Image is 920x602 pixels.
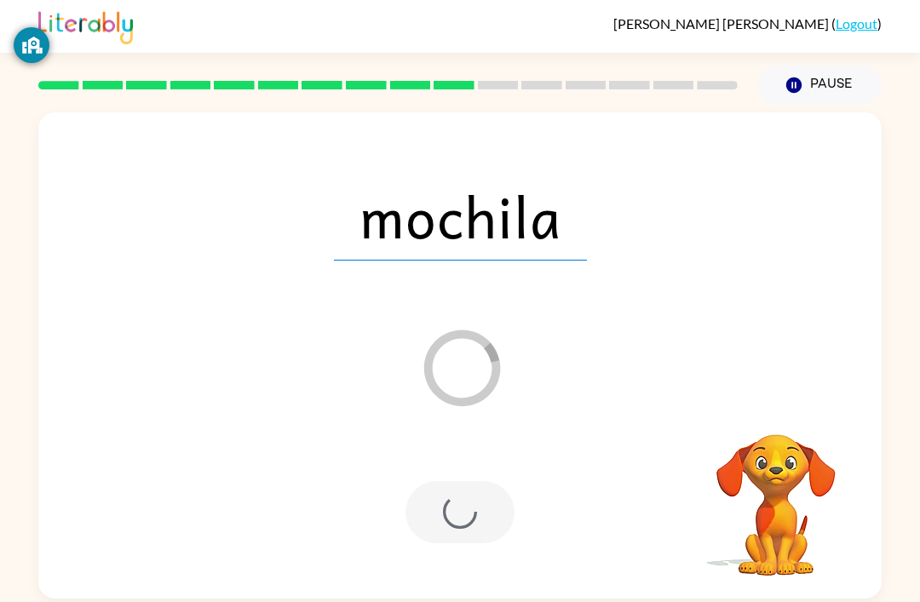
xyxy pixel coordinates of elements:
[758,66,882,105] button: Pause
[613,15,831,32] span: [PERSON_NAME] [PERSON_NAME]
[613,15,882,32] div: ( )
[334,172,587,261] span: mochila
[691,408,861,578] video: Your browser must support playing .mp4 files to use Literably. Please try using another browser.
[38,7,133,44] img: Literably
[14,27,49,63] button: GoGuardian Privacy Information
[836,15,877,32] a: Logout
